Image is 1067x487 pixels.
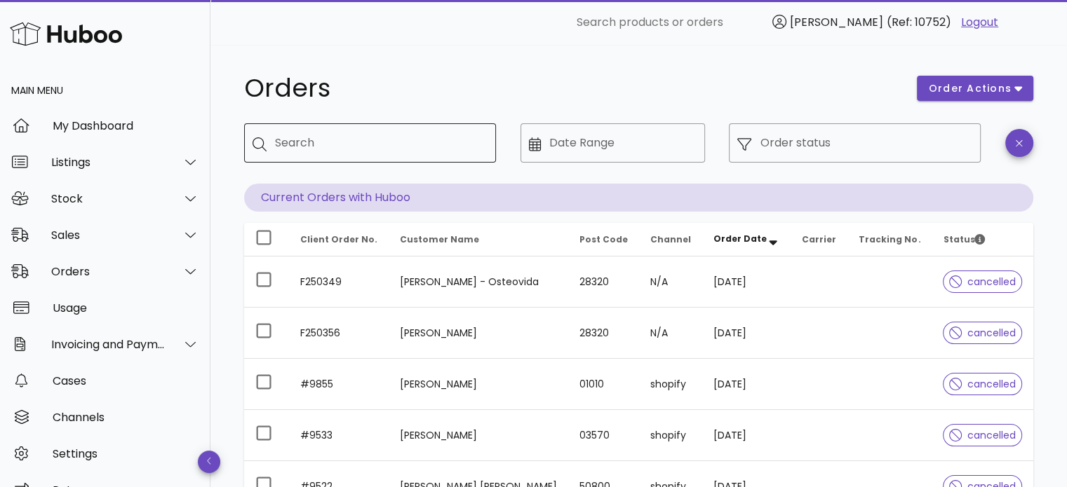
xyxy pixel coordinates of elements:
[244,184,1033,212] p: Current Orders with Huboo
[51,156,166,169] div: Listings
[949,430,1016,440] span: cancelled
[579,233,628,245] span: Post Code
[389,256,568,308] td: [PERSON_NAME] - Osteovida
[949,379,1016,389] span: cancelled
[289,410,389,461] td: #9533
[702,256,791,308] td: [DATE]
[51,338,166,351] div: Invoicing and Payments
[917,76,1033,101] button: order actions
[568,308,639,359] td: 28320
[10,19,122,49] img: Huboo Logo
[949,328,1016,338] span: cancelled
[639,223,702,256] th: Channel
[289,256,389,308] td: F250349
[53,119,199,132] div: My Dashboard
[289,359,389,410] td: #9855
[568,410,639,461] td: 03570
[53,374,199,387] div: Cases
[300,233,377,245] span: Client Order No.
[289,308,389,359] td: F250356
[702,308,791,359] td: [DATE]
[568,223,639,256] th: Post Code
[713,233,767,245] span: Order Date
[791,223,847,256] th: Carrier
[932,223,1033,256] th: Status
[702,410,791,461] td: [DATE]
[639,359,702,410] td: shopify
[847,223,932,256] th: Tracking No.
[400,233,479,245] span: Customer Name
[389,308,568,359] td: [PERSON_NAME]
[639,308,702,359] td: N/A
[53,447,199,460] div: Settings
[53,301,199,315] div: Usage
[289,223,389,256] th: Client Order No.
[802,233,836,245] span: Carrier
[568,359,639,410] td: 01010
[639,256,702,308] td: N/A
[639,410,702,461] td: shopify
[949,277,1016,287] span: cancelled
[702,223,791,256] th: Order Date: Sorted descending. Activate to remove sorting.
[702,359,791,410] td: [DATE]
[887,14,951,30] span: (Ref: 10752)
[244,76,900,101] h1: Orders
[650,233,691,245] span: Channel
[790,14,883,30] span: [PERSON_NAME]
[389,410,568,461] td: [PERSON_NAME]
[943,233,985,245] span: Status
[53,411,199,424] div: Channels
[51,265,166,278] div: Orders
[389,359,568,410] td: [PERSON_NAME]
[928,81,1012,96] span: order actions
[961,14,998,31] a: Logout
[51,192,166,205] div: Stock
[859,233,920,245] span: Tracking No.
[568,256,639,308] td: 28320
[389,223,568,256] th: Customer Name
[51,228,166,242] div: Sales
